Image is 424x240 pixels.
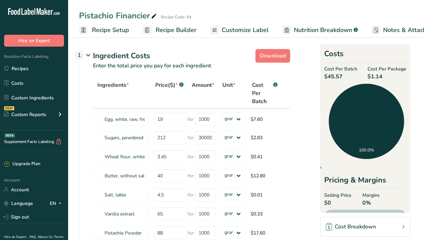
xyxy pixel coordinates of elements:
h2: Costs [324,48,406,63]
span: Recipe Setup [92,26,129,35]
span: $0 [394,212,401,221]
span: Customize Label [222,26,269,35]
span: Selling Price [324,192,351,199]
div: Pricing & Margins [324,175,406,189]
td: $2.83 [248,128,282,147]
div: Pistachio Financier [79,10,158,22]
span: for [188,153,194,160]
div: 1 [75,50,84,60]
span: Cost Per Package [367,65,406,73]
a: Customize Label [210,22,269,38]
div: NEW [4,106,14,110]
span: $45.57 [324,73,357,81]
td: $0.41 [248,147,282,166]
span: Gross Profit [330,212,359,221]
span: for [188,134,194,141]
iframe: Intercom live chat [401,217,417,233]
a: Recipe Builder [143,22,197,38]
td: $7.60 [248,109,282,128]
button: Download [255,49,290,63]
span: for [188,172,194,179]
td: $0.01 [248,185,282,204]
a: Cost Breakdown [320,217,410,237]
span: $0 [324,199,351,207]
span: for [188,210,194,218]
div: Upgrade Plan [4,161,40,167]
a: Recipe Setup [79,22,129,38]
span: Ingredients [97,81,129,89]
td: $12.80 [248,166,282,185]
span: Cost Per Batch [324,65,357,73]
span: Recipe Builder [156,26,197,35]
span: Amount [192,81,214,89]
span: for [188,191,194,198]
span: Cost Per Batch [252,81,272,106]
div: Ingredient Costs [93,50,290,62]
a: Hire an Expert . [4,235,28,239]
span: for [188,116,194,123]
span: Download [260,52,286,60]
div: BETA [4,133,15,138]
span: Ingredients [301,166,322,169]
a: Nutrition Breakdown [282,22,358,38]
span: 0% [362,199,380,207]
div: Recipe Code: 64 [161,14,191,20]
p: Enter the total price you pay for each ingredient [79,62,290,78]
span: for [188,229,194,237]
span: Nutrition Breakdown [294,26,352,35]
span: Unit [222,81,235,89]
a: About Us . [38,235,54,239]
div: Custom Reports [4,111,46,118]
div: Price($) [155,81,184,89]
div: Cost Breakdown [326,223,376,231]
div: EN [50,199,64,207]
a: FAQ . [30,235,38,239]
td: $0.33 [248,204,282,223]
button: Hire an Expert [4,35,64,47]
span: Margins [362,192,380,199]
a: Language [4,197,33,209]
span: $1.14 [367,73,406,81]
